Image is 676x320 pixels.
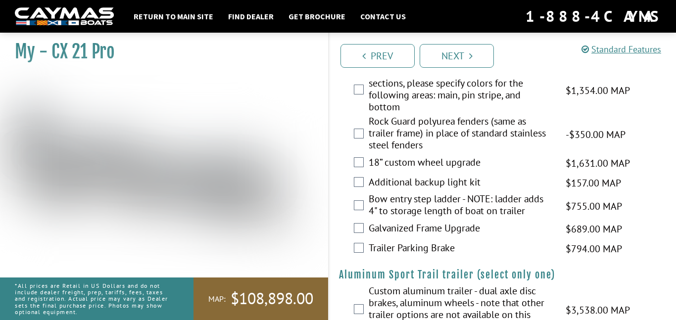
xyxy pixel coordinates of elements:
[15,7,114,26] img: white-logo-c9c8dbefe5ff5ceceb0f0178aa75bf4bb51f6bca0971e226c86eb53dfe498488.png
[15,277,171,320] p: *All prices are Retail in US Dollars and do not include dealer freight, prep, tariffs, fees, taxe...
[566,127,626,142] span: -$350.00 MAP
[566,222,622,236] span: $689.00 MAP
[231,288,313,309] span: $108,898.00
[566,199,622,214] span: $755.00 MAP
[284,10,350,23] a: Get Brochure
[526,5,661,27] div: 1-888-4CAYMAS
[369,176,553,190] label: Additional backup light kit
[208,294,226,304] span: MAP:
[369,222,553,236] label: Galvanized Frame Upgrade
[223,10,279,23] a: Find Dealer
[566,83,630,98] span: $1,354.00 MAP
[420,44,494,68] a: Next
[339,269,666,281] h4: Aluminum Sport Trail trailer (select only one)
[369,193,553,219] label: Bow entry step ladder - NOTE: ladder adds 4" to storage length of boat on trailer
[581,44,661,55] a: Standard Features
[566,176,621,190] span: $157.00 MAP
[566,156,630,171] span: $1,631.00 MAP
[338,43,676,68] ul: Pagination
[566,303,630,318] span: $3,538.00 MAP
[193,277,328,320] a: MAP:$108,898.00
[369,115,553,153] label: Rock Guard polyurea fenders (same as trailer frame) in place of standard stainless steel fenders
[355,10,411,23] a: Contact Us
[369,65,553,115] label: Fiberglass fender upgrade - in notes sections, please specify colors for the following areas: mai...
[566,241,622,256] span: $794.00 MAP
[15,41,303,63] h1: My - CX 21 Pro
[369,242,553,256] label: Trailer Parking Brake
[369,156,553,171] label: 18” custom wheel upgrade
[340,44,415,68] a: Prev
[129,10,218,23] a: Return to main site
